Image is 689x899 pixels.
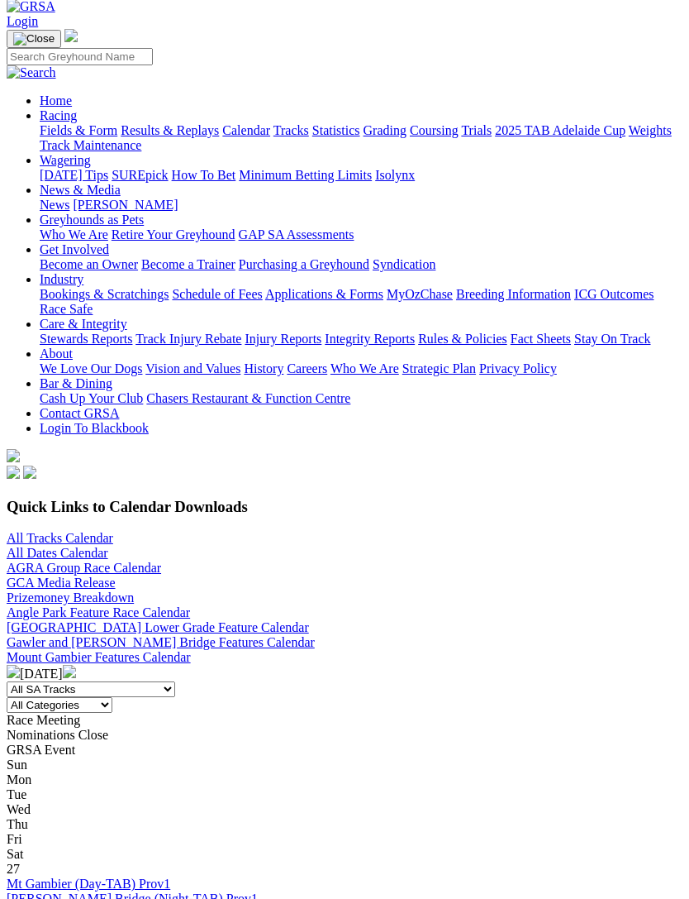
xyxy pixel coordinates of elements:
[40,213,144,227] a: Greyhounds as Pets
[7,635,315,649] a: Gawler and [PERSON_NAME] Bridge Features Calendar
[64,29,78,42] img: logo-grsa-white.png
[373,257,435,271] a: Syndication
[511,332,571,346] a: Fact Sheets
[40,93,72,108] a: Home
[40,242,109,256] a: Get Involved
[629,123,672,137] a: Weights
[387,287,453,301] a: MyOzChase
[364,123,406,137] a: Grading
[7,847,682,862] div: Sat
[265,287,383,301] a: Applications & Forms
[325,332,415,346] a: Integrity Reports
[7,591,134,605] a: Prizemoney Breakdown
[40,153,91,167] a: Wagering
[40,376,112,390] a: Bar & Dining
[135,332,241,346] a: Track Injury Rebate
[7,605,190,619] a: Angle Park Feature Race Calendar
[245,332,321,346] a: Injury Reports
[40,123,682,153] div: Racing
[7,817,682,832] div: Thu
[13,32,55,45] img: Close
[40,168,682,183] div: Wagering
[145,361,240,375] a: Vision and Values
[7,758,682,772] div: Sun
[7,772,682,787] div: Mon
[146,391,350,405] a: Chasers Restaurant & Function Centre
[40,272,83,286] a: Industry
[40,227,108,241] a: Who We Are
[112,168,168,182] a: SUREpick
[7,650,191,664] a: Mount Gambier Features Calendar
[574,287,653,301] a: ICG Outcomes
[239,257,369,271] a: Purchasing a Greyhound
[7,787,682,802] div: Tue
[456,287,571,301] a: Breeding Information
[239,227,354,241] a: GAP SA Assessments
[7,14,38,28] a: Login
[40,287,169,301] a: Bookings & Scratchings
[23,466,36,479] img: twitter.svg
[418,332,507,346] a: Rules & Policies
[73,198,178,212] a: [PERSON_NAME]
[40,183,121,197] a: News & Media
[112,227,235,241] a: Retire Your Greyhound
[330,361,399,375] a: Who We Are
[141,257,235,271] a: Become a Trainer
[63,665,76,678] img: chevron-right-pager-white.svg
[312,123,360,137] a: Statistics
[7,48,153,65] input: Search
[239,168,372,182] a: Minimum Betting Limits
[40,302,93,316] a: Race Safe
[40,257,682,272] div: Get Involved
[40,257,138,271] a: Become an Owner
[40,332,682,347] div: Care & Integrity
[172,287,262,301] a: Schedule of Fees
[461,123,492,137] a: Trials
[40,168,108,182] a: [DATE] Tips
[7,665,682,681] div: [DATE]
[172,168,236,182] a: How To Bet
[7,576,116,590] a: GCA Media Release
[7,449,20,462] img: logo-grsa-white.png
[7,728,682,743] div: Nominations Close
[40,347,73,361] a: About
[7,743,682,758] div: GRSA Event
[495,123,625,137] a: 2025 TAB Adelaide Cup
[7,30,61,48] button: Toggle navigation
[7,531,113,545] a: All Tracks Calendar
[121,123,219,137] a: Results & Replays
[7,713,682,728] div: Race Meeting
[574,332,650,346] a: Stay On Track
[7,665,20,678] img: chevron-left-pager-white.svg
[402,361,476,375] a: Strategic Plan
[244,361,283,375] a: History
[7,802,682,817] div: Wed
[40,391,143,405] a: Cash Up Your Club
[273,123,309,137] a: Tracks
[40,391,682,406] div: Bar & Dining
[40,198,69,212] a: News
[7,620,309,634] a: [GEOGRAPHIC_DATA] Lower Grade Feature Calendar
[40,317,127,331] a: Care & Integrity
[7,877,170,891] a: Mt Gambier (Day-TAB) Prov1
[7,466,20,479] img: facebook.svg
[7,832,682,847] div: Fri
[40,287,682,317] div: Industry
[40,421,149,435] a: Login To Blackbook
[40,406,119,420] a: Contact GRSA
[287,361,327,375] a: Careers
[40,198,682,213] div: News & Media
[40,361,142,375] a: We Love Our Dogs
[479,361,557,375] a: Privacy Policy
[7,862,20,876] span: 27
[410,123,459,137] a: Coursing
[40,361,682,376] div: About
[222,123,270,137] a: Calendar
[40,227,682,242] div: Greyhounds as Pets
[375,168,415,182] a: Isolynx
[7,498,682,516] h3: Quick Links to Calendar Downloads
[40,332,132,346] a: Stewards Reports
[7,65,56,80] img: Search
[40,138,141,152] a: Track Maintenance
[40,108,77,122] a: Racing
